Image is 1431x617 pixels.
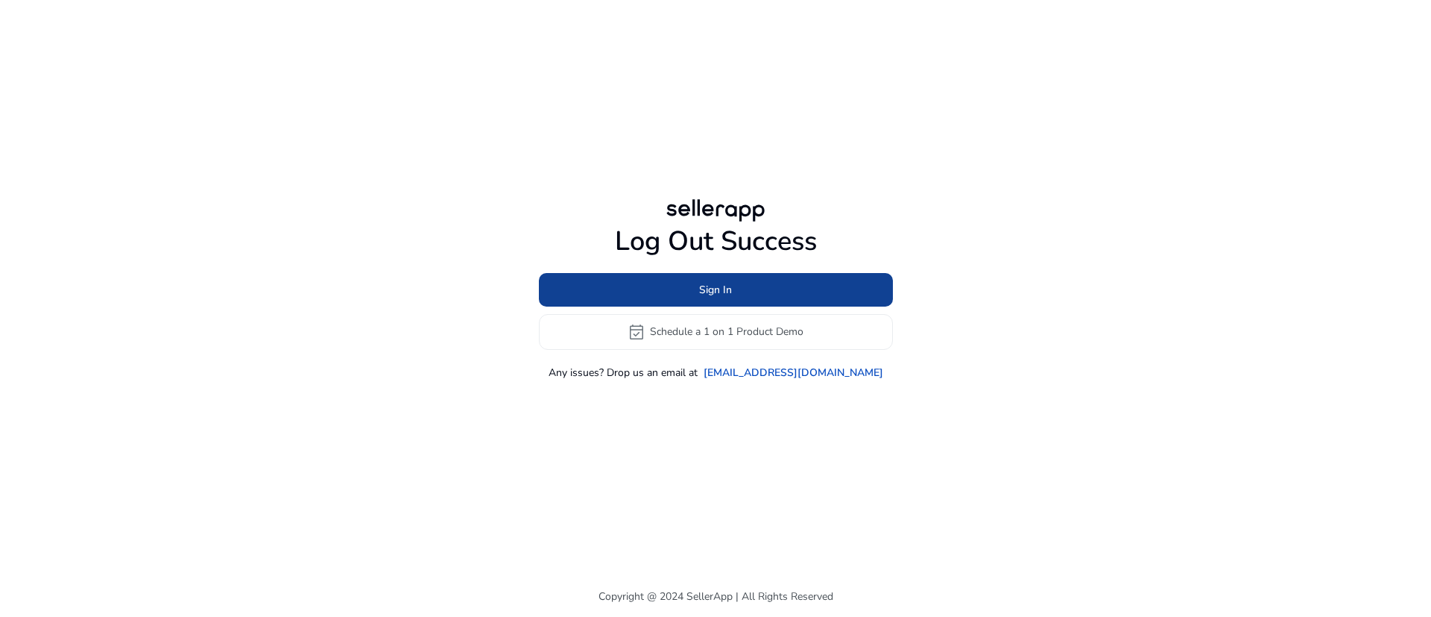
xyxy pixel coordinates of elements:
[704,365,883,380] a: [EMAIL_ADDRESS][DOMAIN_NAME]
[539,314,893,350] button: event_availableSchedule a 1 on 1 Product Demo
[628,323,645,341] span: event_available
[699,282,732,298] span: Sign In
[549,365,698,380] p: Any issues? Drop us an email at
[539,225,893,257] h1: Log Out Success
[539,273,893,307] button: Sign In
